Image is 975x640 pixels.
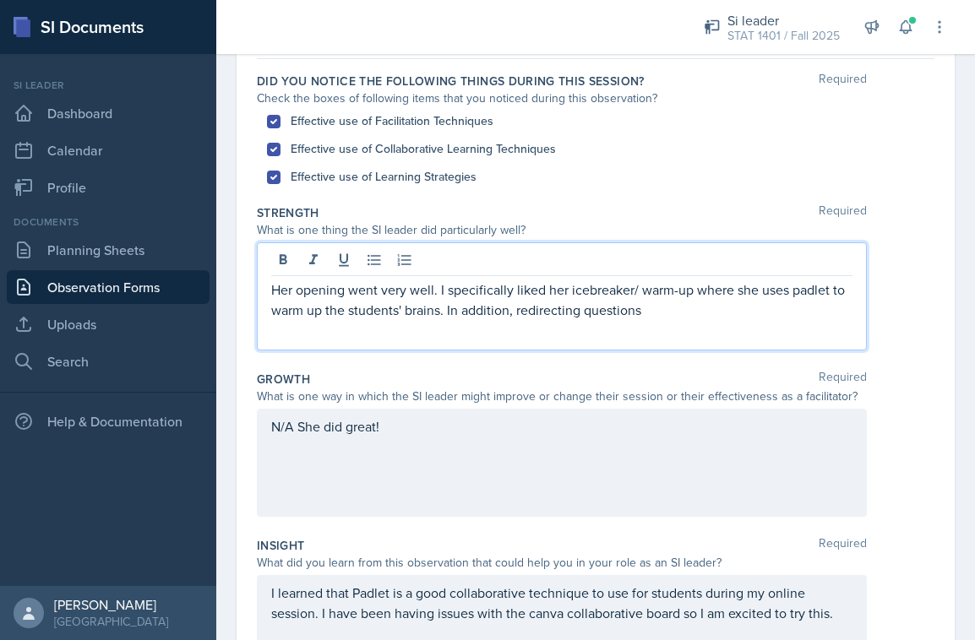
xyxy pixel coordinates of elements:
[257,371,310,388] label: Growth
[257,73,645,89] label: Did you notice the following things during this session?
[819,204,867,221] span: Required
[271,416,852,437] p: N/A She did great!
[291,168,477,186] label: Effective use of Learning Strategies
[7,96,210,130] a: Dashboard
[7,133,210,167] a: Calendar
[819,537,867,554] span: Required
[819,371,867,388] span: Required
[819,73,867,89] span: Required
[7,78,210,93] div: Si leader
[291,112,493,130] label: Effective use of Facilitation Techniques
[257,204,319,221] label: Strength
[257,537,304,554] label: Insight
[727,27,840,45] div: STAT 1401 / Fall 2025
[257,221,867,239] div: What is one thing the SI leader did particularly well?
[7,307,210,341] a: Uploads
[7,404,210,438] div: Help & Documentation
[271,583,852,623] p: I learned that Padlet is a good collaborative technique to use for students during my online sess...
[7,214,210,230] div: Documents
[54,613,168,630] div: [GEOGRAPHIC_DATA]
[257,554,867,572] div: What did you learn from this observation that could help you in your role as an SI leader?
[257,388,867,405] div: What is one way in which the SI leader might improve or change their session or their effectivene...
[7,233,210,267] a: Planning Sheets
[257,89,867,107] div: Check the boxes of following items that you noticed during this observation?
[271,279,852,320] p: Her opening went very well. I specifically liked her icebreaker/ warm-up where she uses padlet to...
[54,596,168,613] div: [PERSON_NAME]
[7,171,210,204] a: Profile
[7,344,210,378] a: Search
[7,270,210,304] a: Observation Forms
[727,10,840,30] div: Si leader
[291,140,556,158] label: Effective use of Collaborative Learning Techniques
